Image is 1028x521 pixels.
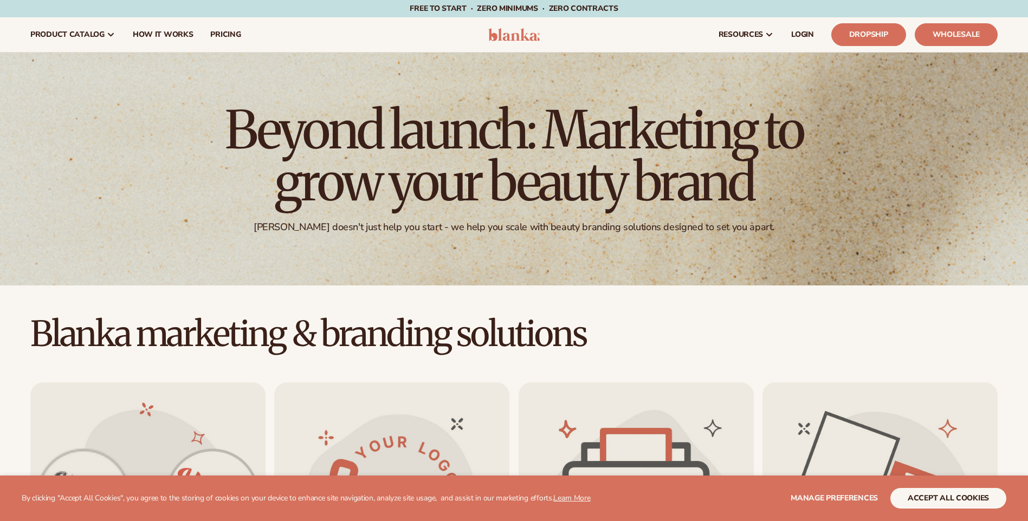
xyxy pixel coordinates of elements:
button: accept all cookies [890,488,1006,509]
a: resources [710,17,783,52]
span: resources [719,30,763,39]
a: Dropship [831,23,906,46]
span: product catalog [30,30,105,39]
div: [PERSON_NAME] doesn't just help you start - we help you scale with beauty branding solutions desi... [254,221,774,233]
img: logo [488,28,540,41]
button: Manage preferences [791,488,878,509]
a: Learn More [553,493,590,503]
a: product catalog [22,17,124,52]
span: Free to start · ZERO minimums · ZERO contracts [410,3,618,14]
p: By clicking "Accept All Cookies", you agree to the storing of cookies on your device to enhance s... [22,494,591,503]
a: LOGIN [783,17,823,52]
span: LOGIN [791,30,814,39]
a: Wholesale [915,23,998,46]
span: Manage preferences [791,493,878,503]
a: How It Works [124,17,202,52]
span: pricing [210,30,241,39]
span: How It Works [133,30,193,39]
a: pricing [202,17,249,52]
h1: Beyond launch: Marketing to grow your beauty brand [216,104,812,208]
